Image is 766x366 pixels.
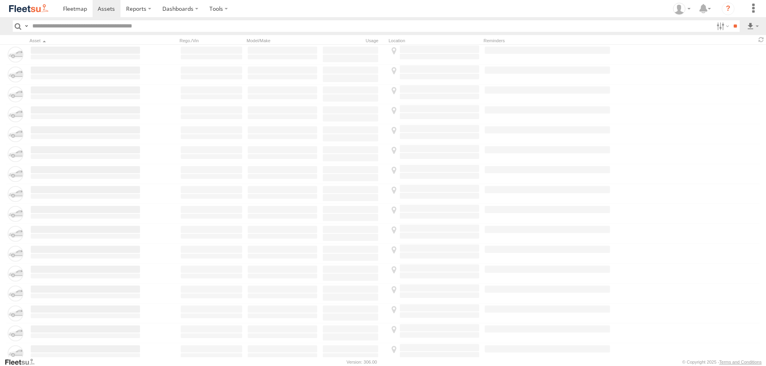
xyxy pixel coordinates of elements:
[722,2,734,15] i: ?
[8,3,49,14] img: fleetsu-logo-horizontal.svg
[484,38,611,43] div: Reminders
[389,38,480,43] div: Location
[247,38,318,43] div: Model/Make
[719,360,762,364] a: Terms and Conditions
[670,3,693,15] div: Muhammad Babar Raza
[4,358,41,366] a: Visit our Website
[756,36,766,43] span: Refresh
[682,360,762,364] div: © Copyright 2025 -
[322,38,385,43] div: Usage
[23,20,30,32] label: Search Query
[713,20,730,32] label: Search Filter Options
[30,38,141,43] div: Click to Sort
[180,38,243,43] div: Rego./Vin
[347,360,377,364] div: Version: 306.00
[746,20,760,32] label: Export results as...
